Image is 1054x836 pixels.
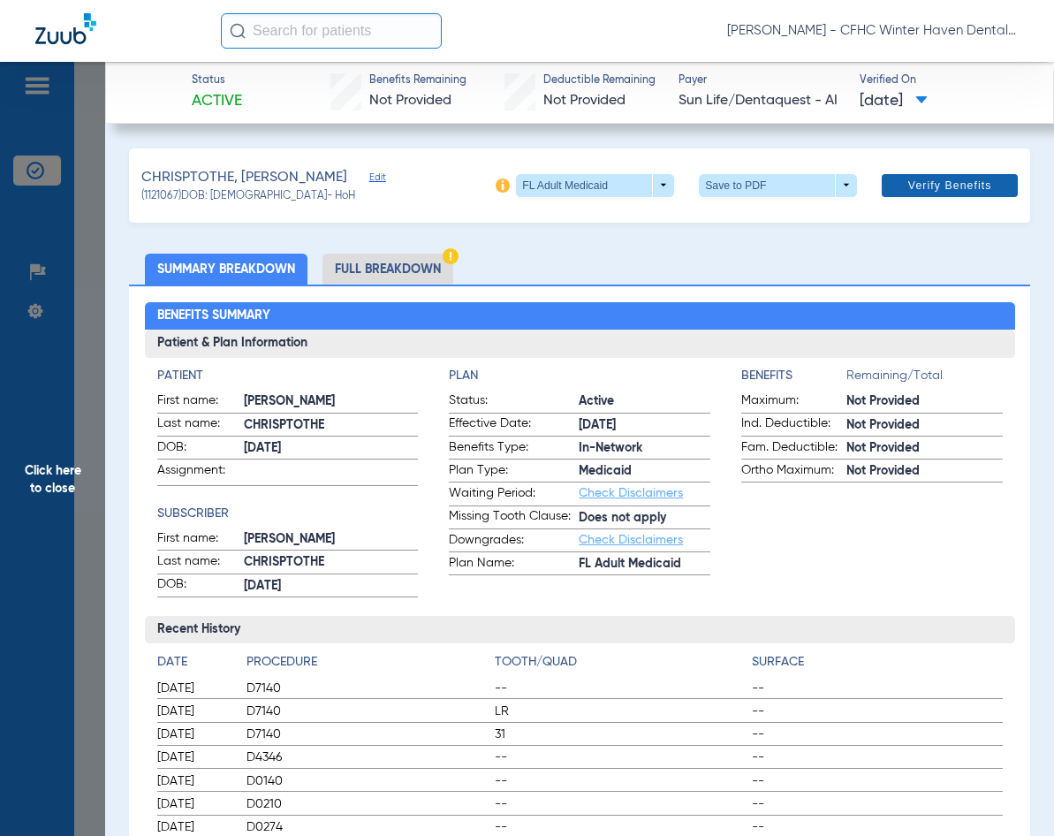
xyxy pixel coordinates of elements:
span: [PERSON_NAME] [244,530,419,549]
span: -- [495,772,746,790]
span: DOB: [157,575,244,597]
span: [DATE] [157,818,231,836]
img: info-icon [496,179,510,193]
span: -- [752,703,1003,720]
span: Effective Date: [449,414,579,436]
span: -- [752,749,1003,766]
span: [DATE] [157,726,231,743]
span: Status: [449,391,579,413]
li: Summary Breakdown [145,254,307,285]
a: Check Disclaimers [579,534,683,546]
span: (1121067) DOB: [DEMOGRAPHIC_DATA] - HoH [141,189,355,205]
span: -- [752,795,1003,813]
span: Edit [369,171,385,188]
span: FL Adult Medicaid [579,555,710,574]
h4: Benefits [741,367,846,385]
span: D0274 [246,818,489,836]
span: Not Provided [846,416,1003,435]
span: Not Provided [846,462,1003,481]
span: DOB: [157,438,244,460]
span: Not Provided [543,94,626,108]
h3: Recent History [145,616,1015,644]
h4: Surface [752,653,1003,672]
span: Fam. Deductible: [741,438,846,460]
h4: Date [157,653,231,672]
button: FL Adult Medicaid [516,174,674,197]
li: Full Breakdown [322,254,453,285]
span: Not Provided [369,94,451,108]
span: [DATE] [579,416,710,435]
a: Check Disclaimers [579,487,683,499]
span: Ortho Maximum: [741,461,846,483]
span: [PERSON_NAME] - CFHC Winter Haven Dental [727,22,1019,40]
app-breakdown-title: Procedure [246,653,489,678]
span: -- [495,680,746,697]
h4: Procedure [246,653,489,672]
h3: Patient & Plan Information [145,330,1015,358]
span: [DATE] [157,703,231,720]
h4: Patient [157,367,419,385]
span: D7140 [246,703,489,720]
span: [DATE] [157,795,231,813]
span: -- [752,818,1003,836]
span: Missing Tooth Clause: [449,507,579,528]
img: Hazard [443,248,459,264]
h4: Tooth/Quad [495,653,746,672]
span: [DATE] [244,577,419,596]
span: D0140 [246,772,489,790]
span: [DATE] [157,772,231,790]
span: Verified On [860,73,1026,89]
span: -- [752,772,1003,790]
button: Verify Benefits [882,174,1018,197]
span: Assignment: [157,461,244,485]
span: Ind. Deductible: [741,414,846,436]
span: Remaining/Total [846,367,1003,391]
span: [PERSON_NAME] [244,392,419,411]
span: [DATE] [157,749,231,766]
span: -- [495,795,746,813]
span: D4346 [246,749,489,766]
span: -- [495,749,746,766]
span: Sun Life/Dentaquest - AI [679,90,845,112]
span: Last name: [157,552,244,574]
app-breakdown-title: Date [157,653,231,678]
span: Last name: [157,414,244,436]
span: D7140 [246,680,489,697]
span: Downgrades: [449,531,579,552]
h2: Benefits Summary [145,302,1015,331]
span: Maximum: [741,391,846,413]
span: First name: [157,391,244,413]
span: [DATE] [860,90,928,112]
input: Search for patients [221,13,442,49]
h4: Plan [449,367,710,385]
iframe: Chat Widget [966,751,1054,836]
span: [DATE] [157,680,231,697]
span: Plan Name: [449,554,579,575]
span: 31 [495,726,746,743]
span: Status [192,73,242,89]
span: Verify Benefits [908,179,992,193]
span: LR [495,703,746,720]
button: Save to PDF [699,174,857,197]
span: CHRISPTOTHE, [PERSON_NAME] [141,167,347,189]
span: -- [752,680,1003,697]
span: Payer [679,73,845,89]
span: First name: [157,529,244,551]
span: In-Network [579,439,710,458]
span: -- [752,726,1003,743]
span: Deductible Remaining [543,73,656,89]
span: Not Provided [846,392,1003,411]
span: Not Provided [846,439,1003,458]
span: Benefits Type: [449,438,579,460]
span: Waiting Period: [449,484,579,505]
app-breakdown-title: Benefits [741,367,846,391]
span: Does not apply [579,509,710,528]
img: Zuub Logo [35,13,96,44]
span: Medicaid [579,462,710,481]
app-breakdown-title: Tooth/Quad [495,653,746,678]
span: Active [579,392,710,411]
img: Search Icon [230,23,246,39]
